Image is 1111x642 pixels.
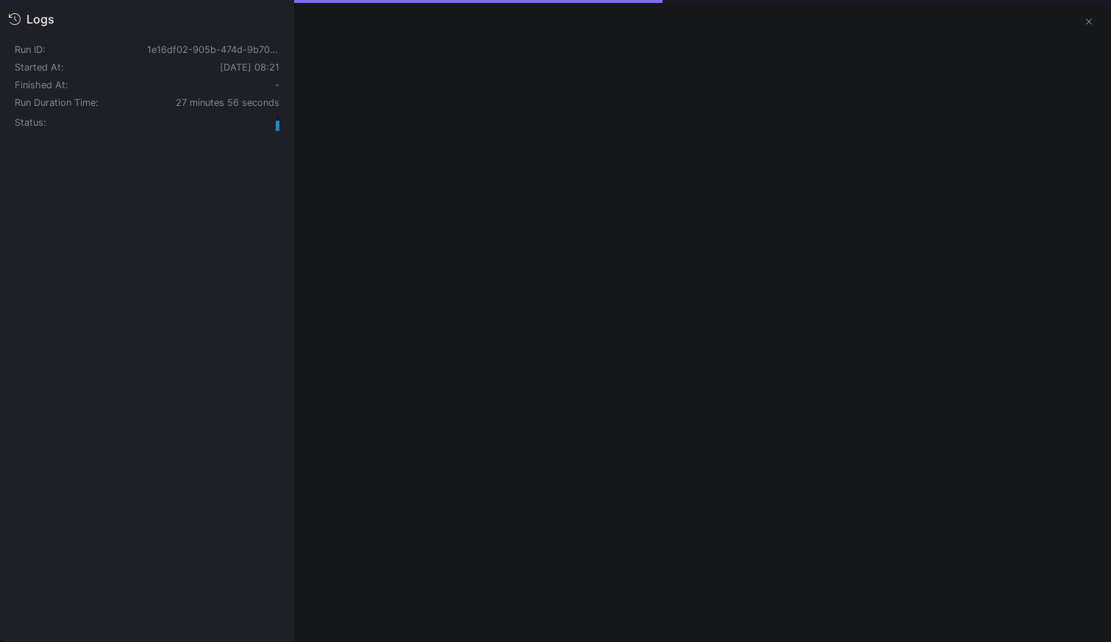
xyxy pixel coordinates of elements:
div: Status: [15,117,147,129]
span: 27 minutes 56 seconds [176,97,279,108]
div: Started At: [15,62,147,74]
div: Logs [26,12,54,26]
div: 1e16df02-905b-474d-9b70-04203619d90b [147,44,279,56]
div: Finished At: [15,79,147,91]
div: Run Duration Time: [15,97,147,109]
div: Run ID: [15,46,147,54]
span: - [275,79,279,90]
span: [DATE] 08:21 [220,62,279,73]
